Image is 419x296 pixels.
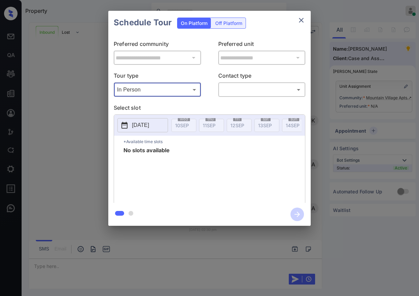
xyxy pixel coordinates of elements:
[218,40,306,51] p: Preferred unit
[212,18,246,28] div: Off Platform
[218,72,306,82] p: Contact type
[295,14,308,27] button: close
[114,72,201,82] p: Tour type
[132,121,149,129] p: [DATE]
[115,84,199,95] div: In Person
[177,18,211,28] div: On Platform
[123,136,305,147] p: *Available time slots
[108,11,177,34] h2: Schedule Tour
[117,118,168,132] button: [DATE]
[114,40,201,51] p: Preferred community
[123,147,170,201] span: No slots available
[114,104,305,114] p: Select slot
